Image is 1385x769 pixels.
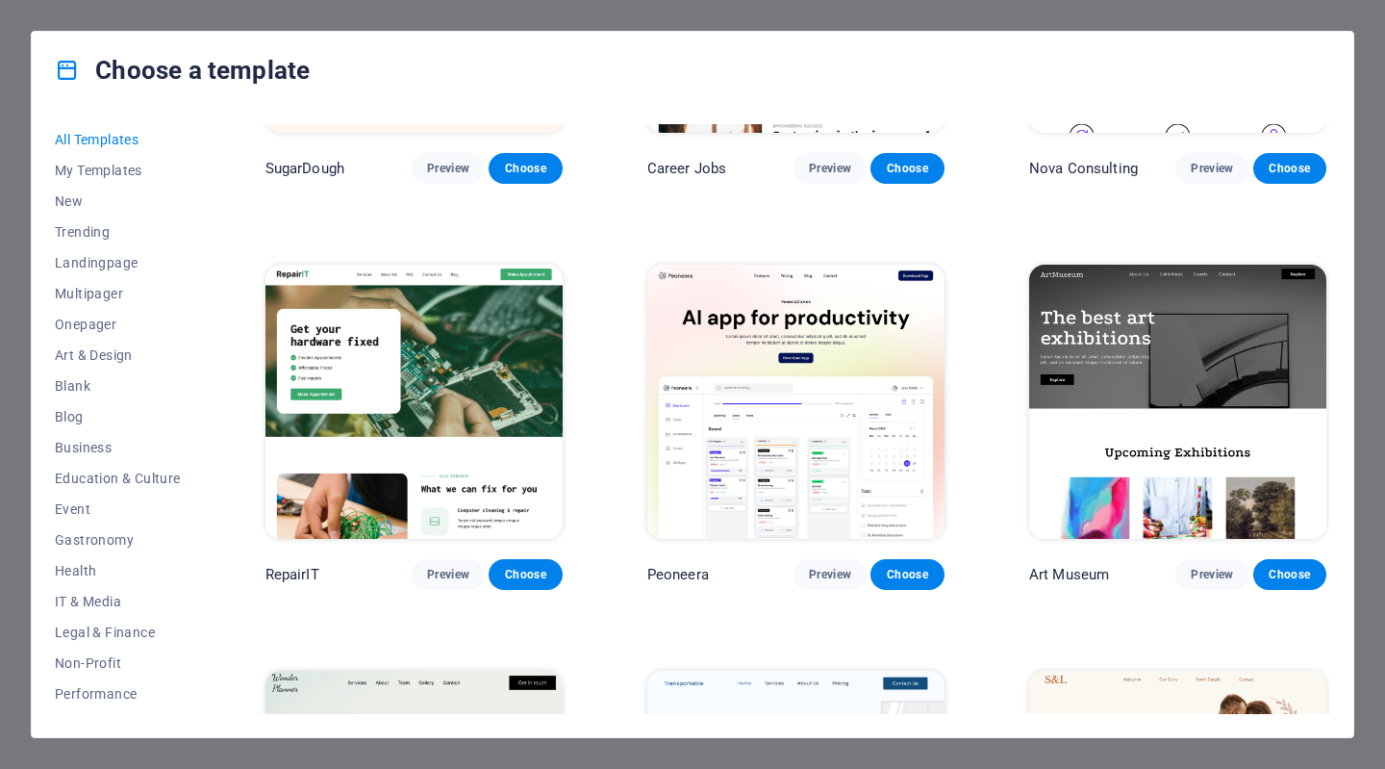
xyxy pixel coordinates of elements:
[793,153,867,184] button: Preview
[1029,565,1109,584] p: Art Museum
[1029,265,1326,539] img: Art Museum
[870,559,944,590] button: Choose
[1191,161,1233,176] span: Preview
[55,193,181,209] span: New
[55,163,181,178] span: My Templates
[1269,161,1311,176] span: Choose
[55,55,310,86] h4: Choose a template
[55,501,181,517] span: Event
[55,317,181,332] span: Onepager
[55,594,181,609] span: IT & Media
[55,124,181,155] button: All Templates
[1269,567,1311,582] span: Choose
[489,153,562,184] button: Choose
[1175,153,1248,184] button: Preview
[886,161,928,176] span: Choose
[55,648,181,679] button: Non-Profit
[793,559,867,590] button: Preview
[55,409,181,424] span: Blog
[647,565,709,584] p: Peoneera
[55,217,181,247] button: Trending
[412,153,485,184] button: Preview
[55,655,181,671] span: Non-Profit
[55,679,181,709] button: Performance
[55,617,181,648] button: Legal & Finance
[55,255,181,270] span: Landingpage
[55,347,181,363] span: Art & Design
[1029,159,1138,178] p: Nova Consulting
[55,709,181,740] button: Portfolio
[504,567,546,582] span: Choose
[489,559,562,590] button: Choose
[55,224,181,240] span: Trending
[55,340,181,371] button: Art & Design
[55,625,181,640] span: Legal & Finance
[55,247,181,278] button: Landingpage
[55,378,181,394] span: Blank
[55,401,181,432] button: Blog
[55,555,181,586] button: Health
[55,155,181,186] button: My Templates
[55,586,181,617] button: IT & Media
[265,265,563,539] img: RepairIT
[55,440,181,455] span: Business
[647,265,944,539] img: Peoneera
[1253,559,1326,590] button: Choose
[55,286,181,301] span: Multipager
[55,525,181,555] button: Gastronomy
[427,161,469,176] span: Preview
[647,159,727,178] p: Career Jobs
[55,686,181,702] span: Performance
[55,563,181,578] span: Health
[1175,559,1248,590] button: Preview
[265,159,344,178] p: SugarDough
[55,494,181,525] button: Event
[55,186,181,217] button: New
[55,471,181,486] span: Education & Culture
[504,161,546,176] span: Choose
[55,432,181,463] button: Business
[55,463,181,494] button: Education & Culture
[886,567,928,582] span: Choose
[55,132,181,147] span: All Templates
[870,153,944,184] button: Choose
[55,278,181,309] button: Multipager
[1253,153,1326,184] button: Choose
[55,371,181,401] button: Blank
[809,161,851,176] span: Preview
[1191,567,1233,582] span: Preview
[265,565,319,584] p: RepairIT
[427,567,469,582] span: Preview
[55,309,181,340] button: Onepager
[412,559,485,590] button: Preview
[809,567,851,582] span: Preview
[55,532,181,548] span: Gastronomy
